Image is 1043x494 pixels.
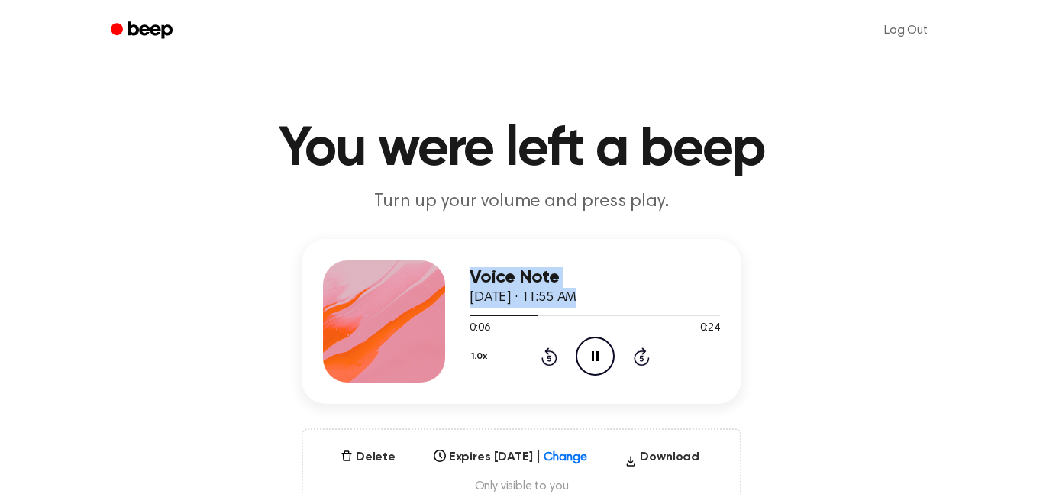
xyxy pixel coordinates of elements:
[700,321,720,337] span: 0:24
[131,122,912,177] h1: You were left a beep
[470,321,489,337] span: 0:06
[321,479,722,494] span: Only visible to you
[100,16,186,46] a: Beep
[869,12,943,49] a: Log Out
[470,267,720,288] h3: Voice Note
[618,448,706,473] button: Download
[228,189,815,215] p: Turn up your volume and press play.
[470,291,576,305] span: [DATE] · 11:55 AM
[334,448,402,467] button: Delete
[470,344,492,370] button: 1.0x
